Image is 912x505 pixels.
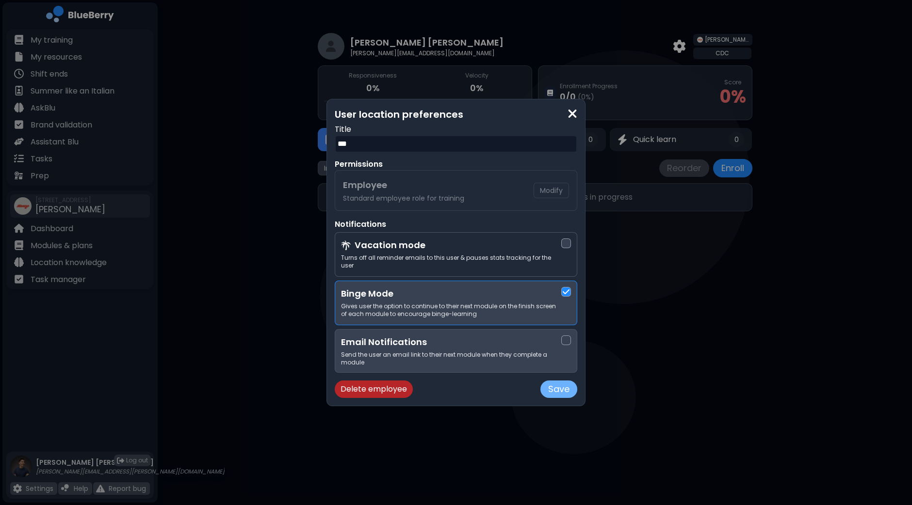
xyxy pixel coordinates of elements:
h3: Vacation mode [355,238,425,252]
p: Send the user an email link to their next module when they complete a module [341,351,561,366]
p: Permissions [335,158,577,170]
img: vacation icon [341,240,351,251]
p: Notifications [335,219,577,230]
button: Save [540,380,577,398]
h3: Binge Mode [341,287,561,300]
button: Delete employee [335,380,413,398]
p: Turns off all reminder emails to this user & pauses stats tracking for the user [341,254,561,269]
img: check [563,288,570,296]
img: close icon [568,107,577,120]
p: Title [335,124,577,135]
h3: Email Notifications [341,335,561,349]
p: User location preferences [335,107,577,122]
p: Gives user the option to continue to their next module on the finish screen of each module to enc... [341,302,561,318]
